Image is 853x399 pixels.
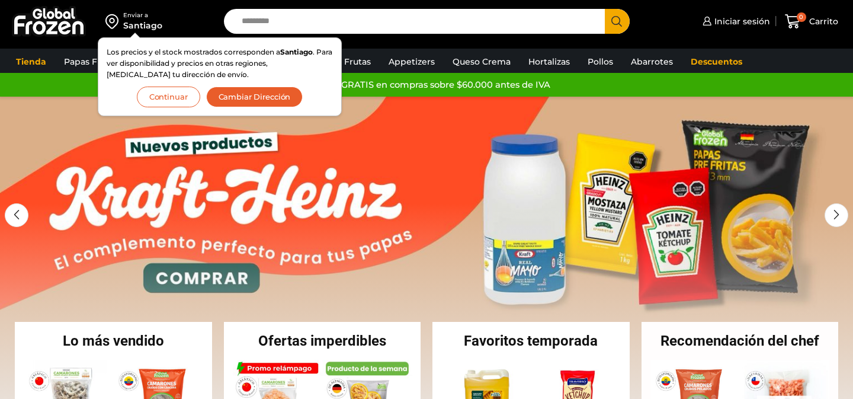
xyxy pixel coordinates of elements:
a: Pollos [582,50,619,73]
button: Search button [605,9,630,34]
div: Enviar a [123,11,162,20]
a: Tienda [10,50,52,73]
a: Queso Crema [447,50,517,73]
a: Iniciar sesión [700,9,770,33]
span: Carrito [806,15,838,27]
a: Abarrotes [625,50,679,73]
button: Cambiar Dirección [206,87,303,107]
div: Next slide [825,203,848,227]
a: Hortalizas [522,50,576,73]
a: Papas Fritas [58,50,121,73]
span: Iniciar sesión [711,15,770,27]
button: Continuar [137,87,200,107]
h2: Lo más vendido [15,334,212,348]
h2: Recomendación del chef [642,334,839,348]
img: address-field-icon.svg [105,11,123,31]
span: 0 [797,12,806,22]
p: Los precios y el stock mostrados corresponden a . Para ver disponibilidad y precios en otras regi... [107,46,333,81]
div: Previous slide [5,203,28,227]
a: Descuentos [685,50,748,73]
a: 0 Carrito [782,8,841,36]
div: Santiago [123,20,162,31]
h2: Favoritos temporada [432,334,630,348]
a: Appetizers [383,50,441,73]
strong: Santiago [280,47,313,56]
h2: Ofertas imperdibles [224,334,421,348]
